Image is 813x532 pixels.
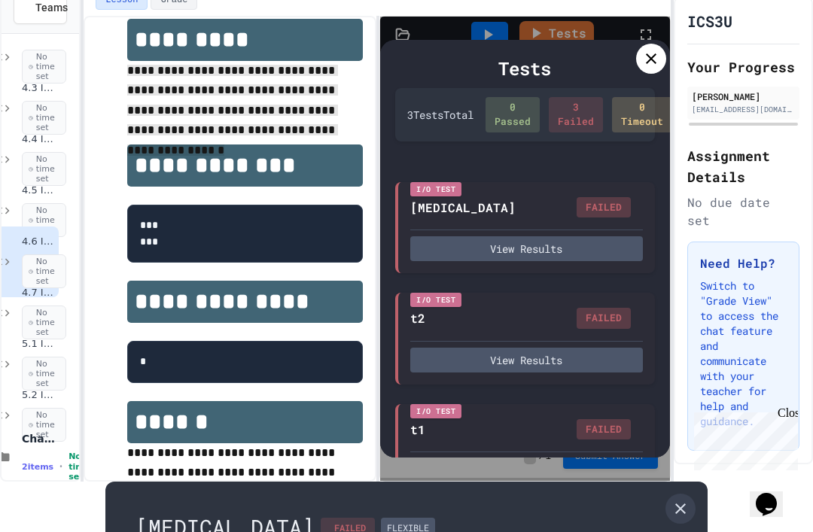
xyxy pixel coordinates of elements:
div: Chat with us now!Close [6,6,104,96]
span: No time set [69,451,90,482]
span: 4.3 IPO - Numbers: Tens digit [22,82,56,95]
span: Challenges - Do Not Count [22,432,56,445]
div: FAILED [577,197,631,218]
div: FAILED [577,308,631,329]
span: 2 items [22,462,53,472]
iframe: chat widget [688,406,798,470]
span: • [59,461,62,473]
span: 5.1 IPO - Format - Average Marks [22,338,56,351]
div: 0 Passed [486,97,540,132]
h1: ICS3U [687,11,732,32]
div: [EMAIL_ADDRESS][DOMAIN_NAME] [692,104,795,115]
span: No time set [22,203,66,238]
div: 3 Failed [549,97,603,132]
span: 4.6 IPO - Numbers: Car route [22,236,56,248]
button: View Results [410,348,642,372]
div: I/O Test [410,182,461,196]
div: 0 Timeout [612,97,672,132]
h3: Need Help? [700,254,787,272]
div: No due date set [687,193,799,230]
span: 4.7 IPO - Numbers: Total cost [22,287,56,299]
span: No time set [22,101,66,135]
span: 4.4 IPO - Numbers: Sum of digits [22,133,56,146]
span: No time set [22,254,66,289]
div: [PERSON_NAME] [692,90,795,103]
div: Tests [395,55,654,82]
span: No time set [22,306,66,340]
span: No time set [22,50,66,84]
div: t1 [410,421,425,439]
button: View Results [410,236,642,261]
div: I/O Test [410,293,461,307]
div: t2 [410,309,425,327]
span: No time set [22,152,66,187]
div: [MEDICAL_DATA] [410,199,516,217]
div: FAILED [577,419,631,440]
p: Switch to "Grade View" to access the chat feature and communicate with your teacher for help and ... [700,278,787,429]
span: 4.5 IPO - Numbers: Digit after decimal point [22,184,56,197]
span: 5.2 IPO - Format - Using Format [22,389,56,402]
span: No time set [22,357,66,391]
div: 3 Test s Total [407,107,473,123]
h2: Assignment Details [687,145,799,187]
h2: Your Progress [687,56,799,78]
iframe: chat widget [750,472,798,517]
div: I/O Test [410,404,461,418]
span: No time set [22,408,66,442]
